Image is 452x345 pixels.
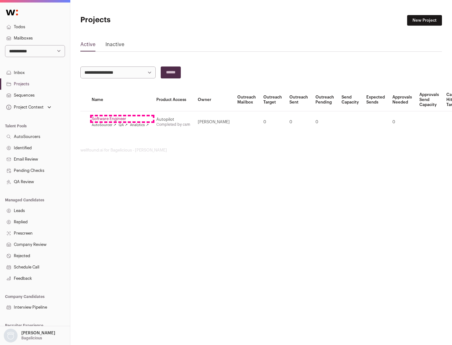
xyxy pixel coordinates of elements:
[3,329,56,342] button: Open dropdown
[88,88,153,111] th: Name
[234,88,260,111] th: Outreach Mailbox
[363,88,389,111] th: Expected Sends
[92,123,116,128] a: AutoSourcer ↗
[21,336,42,341] p: Bagelicious
[5,103,52,112] button: Open dropdown
[105,41,124,51] a: Inactive
[156,117,190,122] div: Autopilot
[5,105,44,110] div: Project Context
[80,15,201,25] h1: Projects
[119,123,127,128] a: QA ↗
[194,88,234,111] th: Owner
[3,6,21,19] img: Wellfound
[407,15,442,26] a: New Project
[80,148,442,153] footer: wellfound:ai for Bagelicious - [PERSON_NAME]
[194,111,234,133] td: [PERSON_NAME]
[80,41,95,51] a: Active
[4,329,18,342] img: nopic.png
[389,111,416,133] td: 0
[312,111,338,133] td: 0
[416,88,443,111] th: Approvals Send Capacity
[156,123,190,126] a: Completed by csm
[312,88,338,111] th: Outreach Pending
[286,111,312,133] td: 0
[260,111,286,133] td: 0
[153,88,194,111] th: Product Access
[389,88,416,111] th: Approvals Needed
[21,331,55,336] p: [PERSON_NAME]
[130,123,148,128] a: Analytics ↗
[338,88,363,111] th: Send Capacity
[286,88,312,111] th: Outreach Sent
[260,88,286,111] th: Outreach Target
[92,116,149,121] a: Software Engineer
